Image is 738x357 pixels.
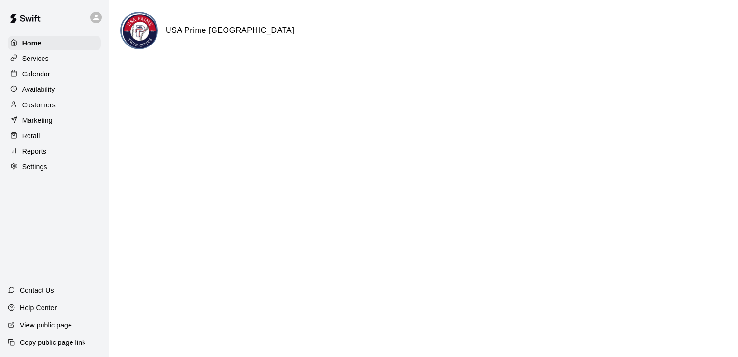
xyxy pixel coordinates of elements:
p: Help Center [20,303,57,312]
a: Services [8,51,101,66]
a: Retail [8,129,101,143]
p: Retail [22,131,40,141]
p: Services [22,54,49,63]
p: Contact Us [20,285,54,295]
p: Marketing [22,116,53,125]
p: Calendar [22,69,50,79]
a: Reports [8,144,101,159]
a: Home [8,36,101,50]
h6: USA Prime [GEOGRAPHIC_DATA] [166,24,295,37]
p: View public page [20,320,72,330]
a: Customers [8,98,101,112]
p: Reports [22,147,46,156]
a: Calendar [8,67,101,81]
p: Availability [22,85,55,94]
a: Marketing [8,113,101,128]
p: Settings [22,162,47,172]
p: Home [22,38,42,48]
a: Availability [8,82,101,97]
a: Settings [8,160,101,174]
p: Customers [22,100,56,110]
img: USA Prime Twin Cities logo [122,13,158,49]
p: Copy public page link [20,338,85,347]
